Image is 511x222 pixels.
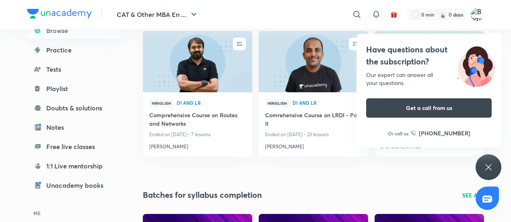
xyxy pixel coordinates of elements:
a: SEE ALL [462,191,484,199]
a: [PERSON_NAME] [265,140,362,150]
a: Comrehensive Course on LRDI - Part II [265,111,362,129]
h6: ME [27,206,120,220]
button: CAT & Other MBA En ... [112,6,204,23]
img: ttu_illustration_new.svg [451,44,501,87]
a: [PERSON_NAME] [149,140,246,150]
span: DI and LR [293,100,362,105]
a: Doubts & solutions [27,100,120,116]
div: Our expert can answer all your questions [366,71,492,87]
img: new-thumbnail [142,30,253,93]
a: Unacademy books [27,177,120,193]
a: Tests [27,61,120,77]
p: Ended on [DATE] • 7 lessons [149,129,246,140]
a: new-thumbnail [259,31,368,92]
img: Bhavna Devnath [470,8,484,21]
img: avatar [390,11,398,18]
a: DI and LR [177,100,246,106]
h4: Have questions about the subscription? [366,44,492,68]
a: new-thumbnail [375,31,484,92]
a: DI and LR [293,100,362,106]
p: Or call us [388,130,408,137]
button: Get a call from us [366,98,492,118]
a: Browse [27,23,120,39]
a: Playlist [27,81,120,97]
span: DI and LR [177,100,246,105]
p: Ended on [DATE] • 23 lessons [265,129,362,140]
span: Hinglish [149,99,173,108]
h6: [PHONE_NUMBER] [419,129,470,137]
a: Company Logo [27,9,92,21]
a: 1:1 Live mentorship [27,158,120,174]
button: avatar [387,8,400,21]
a: Practice [27,42,120,58]
span: Hinglish [265,99,289,108]
img: new-thumbnail [258,30,369,93]
img: Company Logo [27,9,92,19]
a: new-thumbnail [143,31,252,92]
a: Comprehensive Course on Routes and Networks [149,111,246,129]
img: streak [439,10,447,19]
a: Notes [27,119,120,135]
a: Free live classes [27,139,120,155]
a: [PHONE_NUMBER] [411,129,470,137]
h2: Batches for syllabus completion [143,189,262,201]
